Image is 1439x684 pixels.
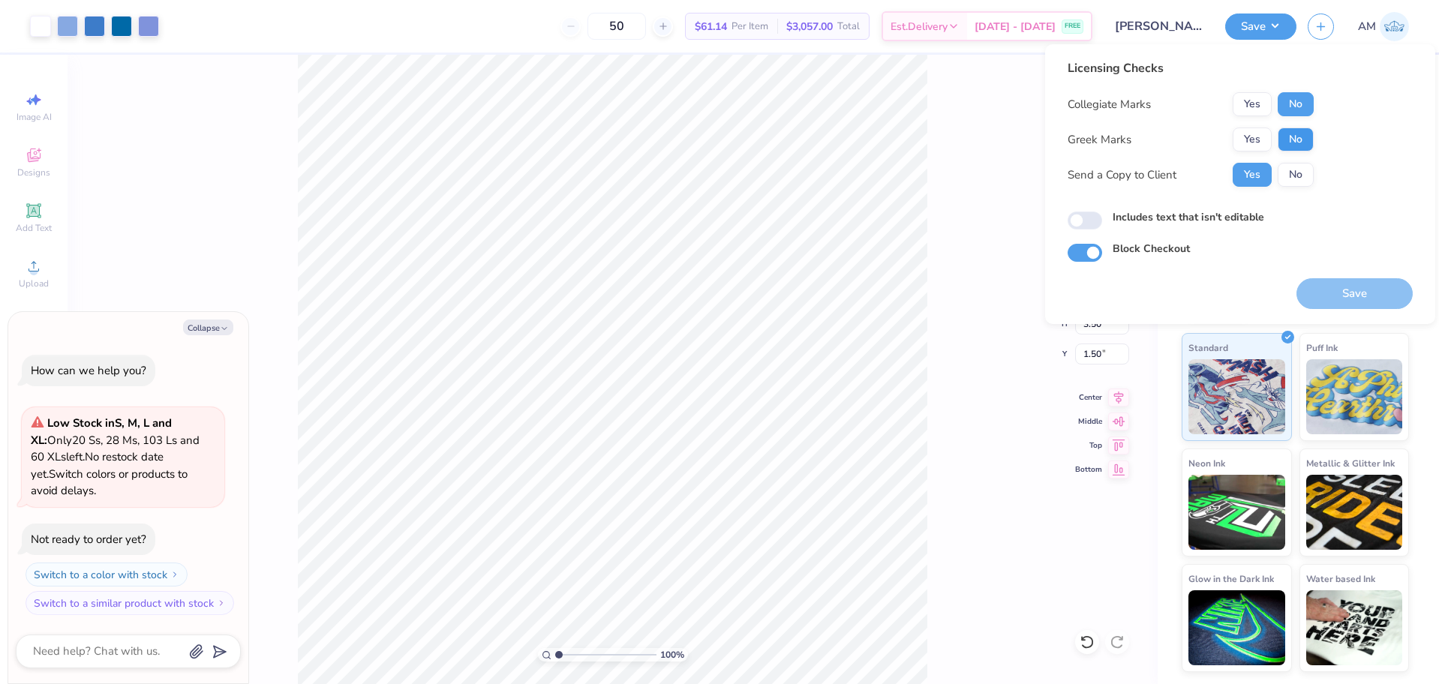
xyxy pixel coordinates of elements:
button: Save [1225,13,1296,40]
span: 100 % [660,648,684,661]
button: No [1278,92,1314,116]
button: Collapse [183,319,233,335]
input: Untitled Design [1104,11,1214,41]
span: Per Item [732,19,768,34]
span: Metallic & Glitter Ink [1306,455,1395,471]
span: Only 20 Ss, 28 Ms, 103 Ls and 60 XLs left. Switch colors or products to avoid delays. [31,415,200,498]
label: Block Checkout [1113,241,1190,256]
span: Image AI [17,111,52,123]
div: Greek Marks [1068,131,1131,148]
img: Glow in the Dark Ink [1188,590,1285,665]
input: – – [587,13,646,40]
button: Yes [1233,127,1272,151]
div: Licensing Checks [1068,59,1314,77]
div: Collegiate Marks [1068,96,1151,113]
span: Top [1075,440,1102,451]
span: Add Text [16,222,52,234]
div: Not ready to order yet? [31,532,146,547]
button: Switch to a color with stock [26,562,188,586]
button: No [1278,163,1314,187]
span: No restock date yet. [31,449,164,481]
strong: Low Stock in S, M, L and XL : [31,415,172,448]
span: Center [1075,392,1102,403]
label: Includes text that isn't editable [1113,209,1264,225]
span: Middle [1075,416,1102,427]
span: Est. Delivery [891,19,948,34]
span: Standard [1188,340,1228,355]
img: Neon Ink [1188,475,1285,550]
span: Total [837,19,860,34]
span: Upload [19,277,49,289]
span: [DATE] - [DATE] [975,19,1056,34]
img: Switch to a color with stock [170,570,179,579]
div: Send a Copy to Client [1068,166,1176,184]
img: Standard [1188,359,1285,434]
button: Yes [1233,92,1272,116]
button: Yes [1233,163,1272,187]
img: Puff Ink [1306,359,1403,434]
span: $3,057.00 [786,19,833,34]
img: Metallic & Glitter Ink [1306,475,1403,550]
button: Switch to a similar product with stock [26,591,234,615]
button: No [1278,127,1314,151]
img: Arvi Mikhail Parcero [1380,12,1409,41]
span: $61.14 [695,19,727,34]
span: AM [1358,18,1376,35]
span: FREE [1065,21,1080,31]
span: Neon Ink [1188,455,1225,471]
img: Switch to a similar product with stock [217,598,226,607]
span: Designs [17,166,50,178]
span: Bottom [1075,464,1102,475]
img: Water based Ink [1306,590,1403,665]
span: Water based Ink [1306,571,1375,586]
a: AM [1358,12,1409,41]
div: How can we help you? [31,363,146,378]
span: Puff Ink [1306,340,1338,355]
span: Glow in the Dark Ink [1188,571,1274,586]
